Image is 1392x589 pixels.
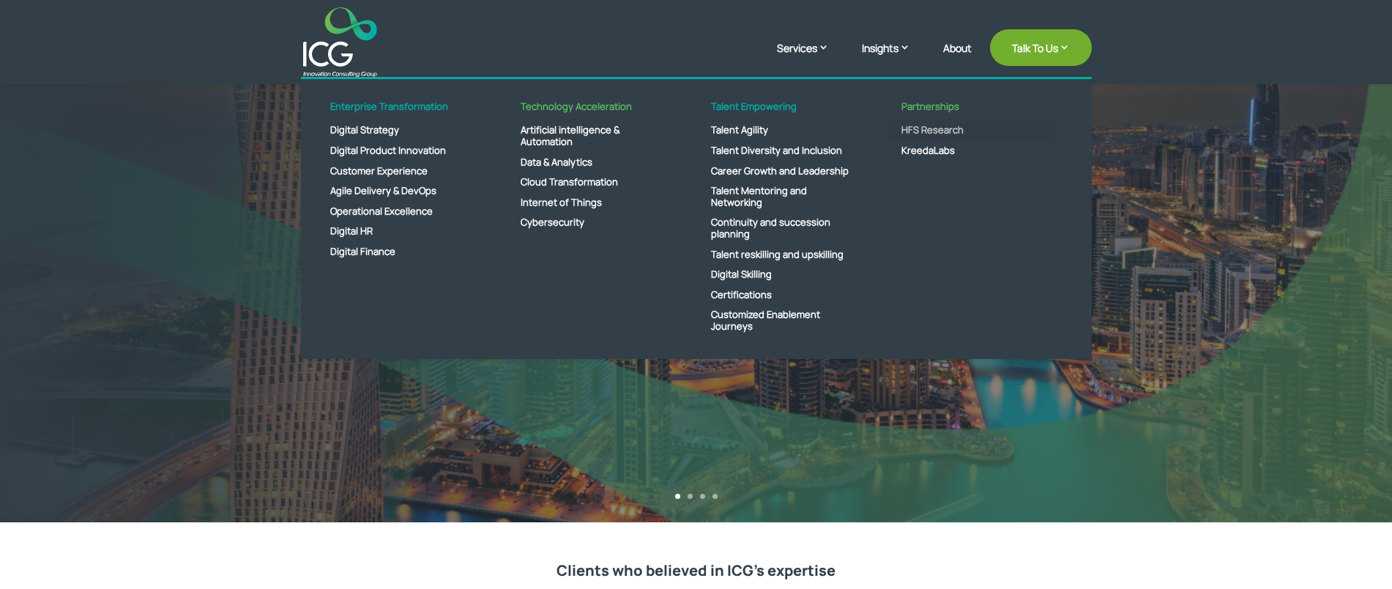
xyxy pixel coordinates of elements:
a: Talent reskilling and upskilling [696,245,865,265]
a: Services [777,40,844,77]
a: KreedaLabs [887,141,1055,161]
iframe: Chat Widget [1148,431,1392,589]
a: 1 [675,494,680,499]
a: Data & Analytics [506,152,674,173]
a: Cybersecurity [506,212,674,233]
a: HFS Research [887,120,1055,141]
a: Enterprise Transformation [316,101,484,121]
a: Customer Experience [316,161,484,182]
a: 2 [688,494,693,499]
a: Career Growth and Leadership [696,161,865,182]
a: Customized Enablement Journeys [696,305,865,336]
a: Talk To Us [990,29,1092,66]
a: Certifications [696,285,865,305]
a: 3 [700,494,705,499]
h2: Clients who believed in ICG’s expertise [301,562,1092,587]
a: Agile Delivery & DevOps [316,181,484,201]
a: Digital HR [316,221,484,242]
a: 4 [712,494,718,499]
a: Technology Acceleration [506,101,674,121]
a: Internet of Things [506,193,674,213]
a: Talent Diversity and Inclusion [696,141,865,161]
a: Digital Strategy [316,120,484,141]
a: Digital Product Innovation [316,141,484,161]
a: Talent Agility [696,120,865,141]
a: Digital Skilling [696,264,865,285]
img: ICG [303,7,377,77]
a: Partnerships [887,101,1055,121]
a: Operational Excellence [316,201,484,222]
a: Continuity and succession planning [696,212,865,244]
div: Keywords by Traffic [162,86,247,96]
a: About [943,42,972,77]
a: Cloud Transformation [506,172,674,193]
a: Talent Mentoring and Networking [696,181,865,212]
a: Digital Finance [316,242,484,262]
a: Artificial intelligence & Automation [506,120,674,152]
a: Talent Empowering [696,101,865,121]
a: Insights [862,40,925,77]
